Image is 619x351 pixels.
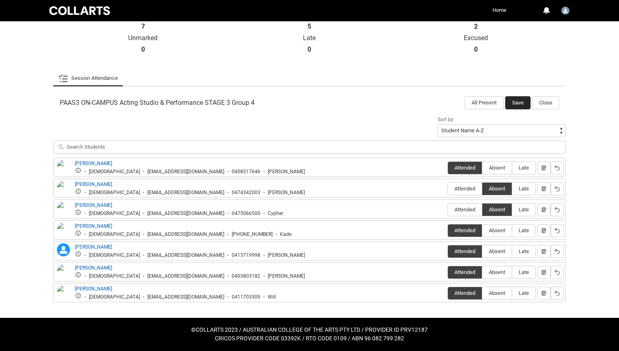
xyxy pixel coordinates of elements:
img: Amelie Pimlott [57,160,70,178]
img: Bethany Price [57,202,70,220]
p: Excused [393,34,559,42]
div: 0408517646 [232,169,260,175]
button: Reset [551,287,564,300]
div: 0411703309 [232,294,260,300]
span: Late [512,227,535,233]
button: Notes [538,203,551,216]
span: Attended [448,290,482,296]
button: Reset [551,203,564,216]
div: [EMAIL_ADDRESS][DOMAIN_NAME] [147,252,224,258]
span: Sort by: [438,117,454,122]
a: Home [490,4,508,16]
div: [PERSON_NAME] [268,252,305,258]
button: Notes [538,161,551,174]
strong: 0 [141,45,145,54]
div: 0413719998 [232,252,260,258]
span: Attended [448,248,482,254]
span: Absent [482,248,512,254]
button: Notes [538,224,551,237]
div: [DEMOGRAPHIC_DATA] [89,169,140,175]
div: [PERSON_NAME] [268,190,305,196]
div: 0403803182 [232,273,260,279]
div: [EMAIL_ADDRESS][DOMAIN_NAME] [147,211,224,217]
span: Absent [482,186,512,192]
button: Notes [538,182,551,195]
div: [EMAIL_ADDRESS][DOMAIN_NAME] [147,231,224,238]
div: [EMAIL_ADDRESS][DOMAIN_NAME] [147,169,224,175]
a: [PERSON_NAME] [75,265,112,271]
img: Emma.Valente [561,7,569,15]
img: Arthur Oakley [57,181,70,199]
a: Session Attendance [58,70,118,86]
span: Attended [448,165,482,171]
a: [PERSON_NAME] [75,223,112,229]
li: Session Attendance [53,70,123,86]
img: Mary Tobin [57,264,70,282]
div: [EMAIL_ADDRESS][DOMAIN_NAME] [147,190,224,196]
button: Notes [538,266,551,279]
span: Absent [482,165,512,171]
button: Reset [551,161,564,174]
a: [PERSON_NAME] [75,161,112,166]
span: Late [512,206,535,213]
div: [PHONE_NUMBER] [232,231,273,238]
span: Absent [482,269,512,275]
div: [DEMOGRAPHIC_DATA] [89,211,140,217]
span: Late [512,290,535,296]
div: [EMAIL_ADDRESS][DOMAIN_NAME] [147,273,224,279]
div: Will [268,294,276,300]
span: Attended [448,206,482,213]
input: Search Students [53,140,566,154]
div: Cypher [268,211,283,217]
span: Absent [482,227,512,233]
span: Attended [448,269,482,275]
button: Reset [551,182,564,195]
button: Reset [551,224,564,237]
strong: 7 [141,23,145,31]
a: [PERSON_NAME] [75,181,112,187]
strong: 0 [307,45,311,54]
div: 0475066500 [232,211,260,217]
span: Late [512,186,535,192]
p: Unmarked [60,34,226,42]
button: All Present [465,96,504,109]
span: Late [512,165,535,171]
a: [PERSON_NAME] [75,286,112,292]
strong: 0 [474,45,478,54]
span: Absent [482,290,512,296]
a: [PERSON_NAME] [75,244,112,250]
div: [PERSON_NAME] [268,169,305,175]
strong: 2 [474,23,478,31]
div: [EMAIL_ADDRESS][DOMAIN_NAME] [147,294,224,300]
div: [DEMOGRAPHIC_DATA] [89,252,140,258]
span: Attended [448,186,482,192]
span: Late [512,269,535,275]
span: PAAS3 ON-CAMPUS Acting Studio & Performance STAGE 3 Group 4 [60,99,255,107]
lightning-icon: Lucas Bonnici [57,243,70,256]
img: Kade Lightfoot [57,222,70,240]
div: [DEMOGRAPHIC_DATA] [89,294,140,300]
div: Kade [280,231,291,238]
div: [DEMOGRAPHIC_DATA] [89,190,140,196]
button: Reset [551,266,564,279]
div: [DEMOGRAPHIC_DATA] [89,231,140,238]
strong: 5 [307,23,311,31]
button: Notes [538,245,551,258]
button: Reset [551,245,564,258]
div: [PERSON_NAME] [268,273,305,279]
span: Absent [482,206,512,213]
img: William Martin [57,285,70,303]
button: Notes [538,287,551,300]
a: [PERSON_NAME] [75,202,112,208]
span: Late [512,248,535,254]
div: [DEMOGRAPHIC_DATA] [89,273,140,279]
div: 0474342003 [232,190,260,196]
button: Close [532,96,559,109]
p: Late [226,34,393,42]
span: Attended [448,227,482,233]
button: User Profile Emma.Valente [559,3,572,16]
button: Save [505,96,531,109]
